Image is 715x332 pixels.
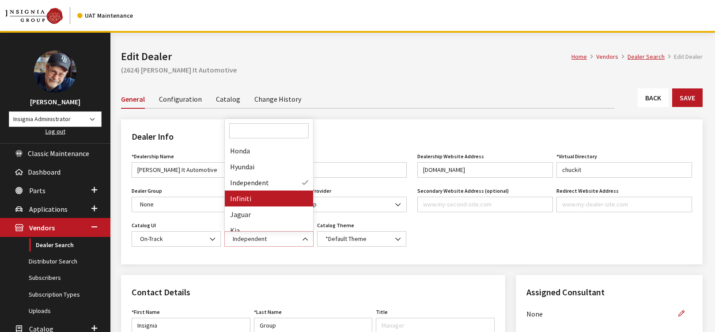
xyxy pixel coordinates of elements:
input: www.my-dealer-site.com [417,162,553,178]
span: Vendors [29,224,55,233]
a: Configuration [159,89,202,108]
img: Catalog Maintenance [5,8,63,24]
h3: [PERSON_NAME] [9,96,102,107]
h1: Edit Dealer [121,49,571,65]
li: Vendors [587,52,618,61]
label: Dealership Website Address [417,153,484,160]
span: Parts [29,186,45,195]
h2: (2624) [PERSON_NAME] It Automotive [121,65,703,75]
a: General [121,89,145,109]
span: None [132,197,267,212]
a: Dealer Search [628,53,665,61]
li: Honda [225,143,313,159]
span: Classic Maintenance [28,149,89,158]
label: Dealer Group [132,187,162,195]
a: Insignia Group logo [5,7,77,24]
input: site-name [556,162,692,178]
span: None [526,309,671,319]
h2: Dealer Info [132,130,692,143]
a: Back [638,88,669,107]
h2: Assigned Consultant [526,286,692,299]
label: First Name [132,308,160,316]
span: Insignia Group [276,200,401,209]
li: Kia [225,222,313,238]
span: *Default Theme [317,231,406,247]
span: On-Track [132,231,221,247]
label: Redirect Website Address [556,187,619,195]
span: Independent [224,231,314,247]
button: Edit Assigned Consultant [671,306,692,321]
label: Title [376,308,388,316]
label: Secondary Website Address (optional) [417,187,509,195]
span: On-Track [137,234,215,244]
a: Home [571,53,587,61]
li: Edit Dealer [665,52,703,61]
label: Last Name [254,308,282,316]
li: Independent [225,175,313,191]
span: Insignia Group [271,197,406,212]
label: *Dealership Name [132,153,174,160]
li: Infiniti [225,191,313,206]
span: Applications [29,205,68,214]
label: *Virtual Directory [556,153,597,160]
li: Hyundai [225,159,313,175]
a: Change History [254,89,301,108]
input: My Dealer [132,162,407,178]
span: None [137,200,261,209]
button: Save [672,88,703,107]
input: Search [229,123,309,138]
li: Jaguar [225,206,313,222]
div: UAT Maintenance [77,11,133,20]
a: Catalog [216,89,240,108]
span: Independent [230,234,308,244]
input: www.my-second-site.com [417,197,553,212]
a: Log out [45,127,65,135]
span: *Default Theme [323,234,401,244]
label: Catalog Theme [317,221,354,229]
h2: Contact Details [132,286,495,299]
label: Catalog UI [132,221,156,229]
img: Ray Goodwin [34,50,76,93]
span: Dashboard [28,168,61,176]
input: www.my-dealer-site.com [556,197,692,212]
